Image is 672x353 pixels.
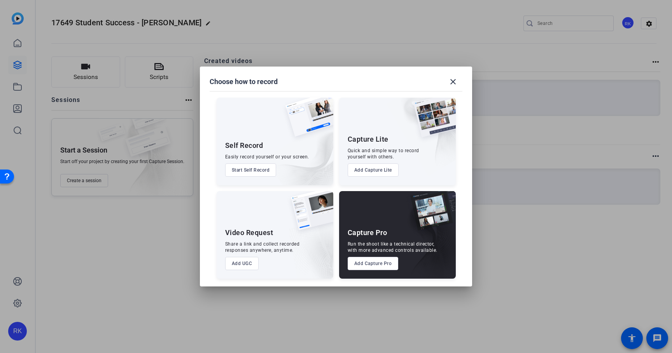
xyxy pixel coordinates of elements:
div: Quick and simple way to record yourself with others. [348,148,419,160]
button: Add UGC [225,257,259,270]
img: embarkstudio-self-record.png [266,114,333,185]
button: Start Self Record [225,163,276,177]
img: capture-pro.png [404,191,456,239]
mat-icon: close [448,77,458,86]
div: Easily record yourself or your screen. [225,154,309,160]
img: embarkstudio-capture-lite.png [386,98,456,176]
button: Add Capture Lite [348,163,399,177]
div: Video Request [225,228,273,237]
div: Self Record [225,141,263,150]
div: Run the shoot like a technical director, with more advanced controls available. [348,241,437,253]
div: Share a link and collect recorded responses anywhere, anytime. [225,241,300,253]
div: Capture Pro [348,228,387,237]
button: Add Capture Pro [348,257,399,270]
div: Capture Lite [348,135,388,144]
img: capture-lite.png [408,98,456,145]
img: embarkstudio-ugc-content.png [288,215,333,279]
img: ugc-content.png [285,191,333,238]
img: self-record.png [280,98,333,144]
img: embarkstudio-capture-pro.png [398,201,456,279]
h1: Choose how to record [210,77,278,86]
